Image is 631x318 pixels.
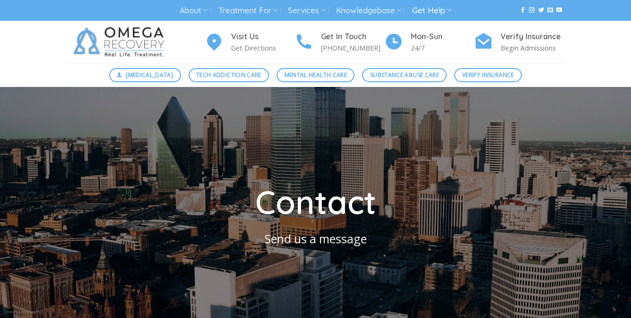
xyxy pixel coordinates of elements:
p: Begin Admissions [501,43,564,53]
p: Get Directions [231,43,294,53]
a: Follow on Instagram [529,7,535,14]
span: Verify Insurance [462,70,514,79]
a: Knowledgebase [336,2,401,19]
p: [PHONE_NUMBER] [321,43,384,53]
span: Contact [255,182,376,222]
span: [MEDICAL_DATA] [126,70,173,79]
a: Mental Health Care [277,68,354,82]
a: Verify Insurance Begin Admissions [474,31,564,54]
h4: Visit Us [231,31,294,43]
h4: Verify Insurance [501,31,564,43]
a: About [180,2,207,19]
a: Follow on YouTube [556,7,562,14]
span: Mental Health Care [285,70,347,79]
a: Services [288,2,325,19]
span: Send us a message [265,231,367,247]
a: Visit Us Get Directions [205,31,294,54]
a: Tech Addiction Care [189,68,269,82]
img: Omega Recovery [68,21,174,63]
a: Substance Abuse Care [362,68,447,82]
a: Get In Touch [PHONE_NUMBER] [294,31,384,54]
h4: Mon-Sun [411,31,474,43]
a: Follow on Facebook [520,7,526,14]
span: Substance Abuse Care [370,70,439,79]
a: Send us an email [547,7,553,14]
h4: Get In Touch [321,31,384,43]
p: 24/7 [411,43,474,53]
a: Get Help [412,2,451,19]
a: Treatment For [218,2,277,19]
a: Follow on Twitter [538,7,544,14]
a: [MEDICAL_DATA] [109,68,181,82]
a: Verify Insurance [454,68,522,82]
iframe: reCAPTCHA [5,283,38,311]
span: Tech Addiction Care [196,70,261,79]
